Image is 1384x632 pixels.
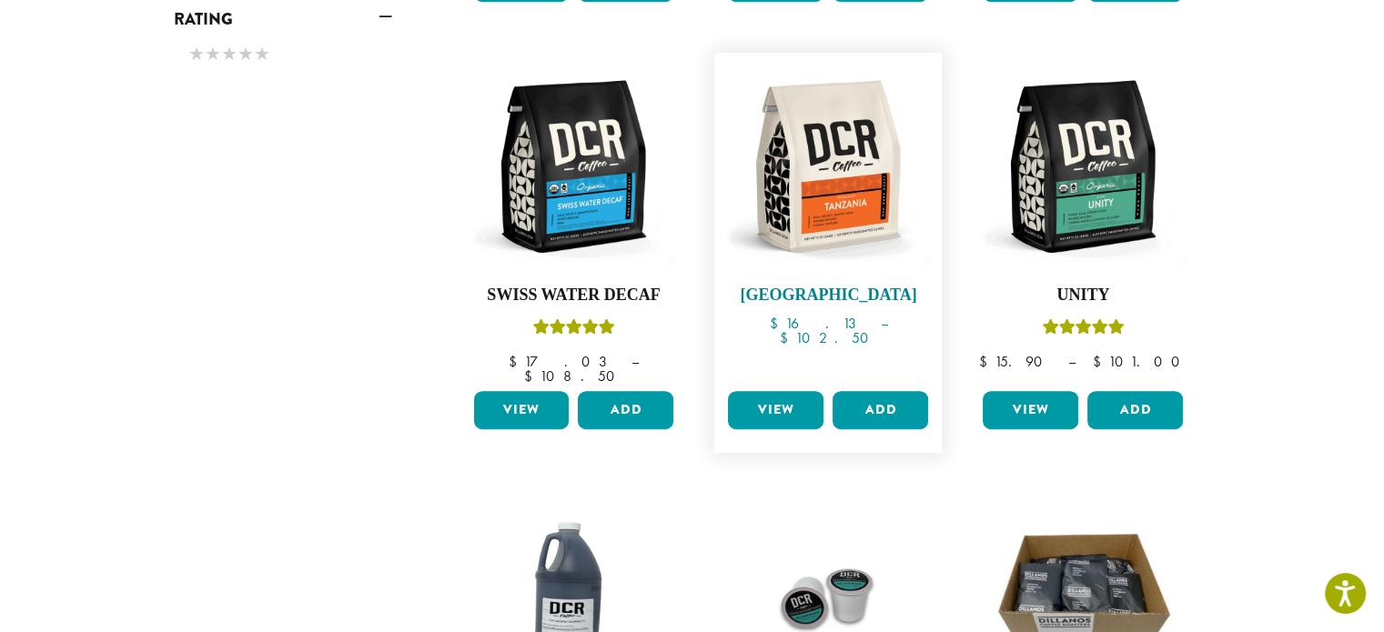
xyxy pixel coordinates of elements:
div: Rated 5.00 out of 5 [532,316,614,344]
bdi: 17.03 [509,352,614,371]
bdi: 108.50 [524,366,623,386]
a: View [474,391,570,429]
div: Rating [174,35,392,76]
span: ★ [205,41,221,67]
span: $ [780,328,795,347]
button: Add [1087,391,1183,429]
span: ★ [237,41,254,67]
span: $ [769,314,784,333]
span: – [631,352,639,371]
span: $ [1092,352,1107,371]
a: View [728,391,823,429]
button: Add [833,391,928,429]
h4: Swiss Water Decaf [470,286,679,306]
img: DCR-12oz-FTO-Swiss-Water-Decaf-Stock-scaled.png [469,62,678,271]
span: $ [524,366,540,386]
h4: Unity [978,286,1187,306]
bdi: 101.00 [1092,352,1187,371]
bdi: 15.90 [978,352,1050,371]
bdi: 16.13 [769,314,863,333]
div: Rated 5.00 out of 5 [1042,316,1124,344]
span: ★ [188,41,205,67]
span: ★ [254,41,270,67]
a: UnityRated 5.00 out of 5 [978,62,1187,384]
img: DCR-12oz-Tanzania-Stock-scaled.png [723,62,933,271]
span: $ [509,352,524,371]
a: Swiss Water DecafRated 5.00 out of 5 [470,62,679,384]
span: – [1067,352,1075,371]
a: Rating [174,4,392,35]
img: DCR-12oz-FTO-Unity-Stock-scaled.png [978,62,1187,271]
a: View [983,391,1078,429]
span: $ [978,352,994,371]
h4: [GEOGRAPHIC_DATA] [723,286,933,306]
span: ★ [221,41,237,67]
a: [GEOGRAPHIC_DATA] [723,62,933,384]
bdi: 102.50 [780,328,877,347]
span: – [880,314,887,333]
button: Add [578,391,673,429]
